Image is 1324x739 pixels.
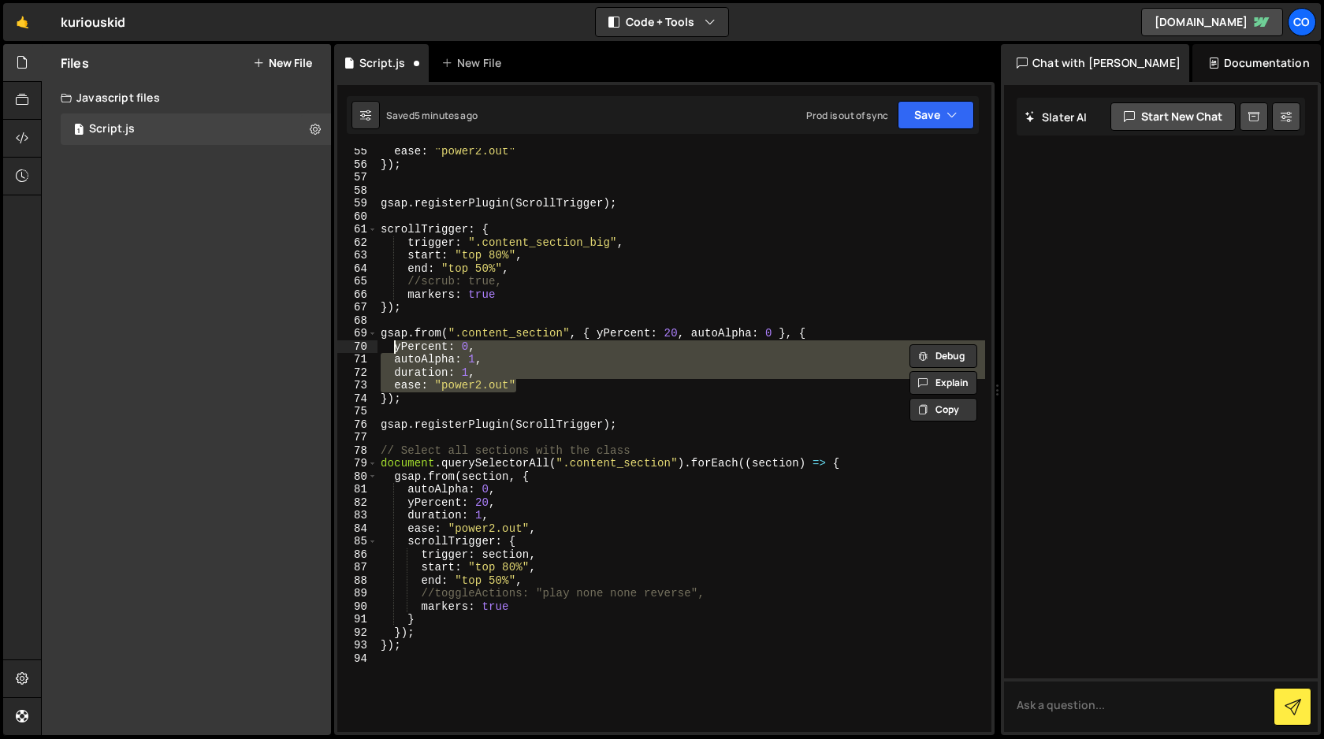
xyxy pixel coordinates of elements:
div: 93 [337,639,377,652]
div: 89 [337,587,377,600]
div: 84 [337,522,377,536]
div: 94 [337,652,377,666]
button: Debug [909,344,977,368]
h2: Slater AI [1025,110,1088,124]
div: 86 [337,548,377,562]
div: 70 [337,340,377,354]
div: kuriouskid [61,13,126,32]
div: 56 [337,158,377,172]
h2: Files [61,54,89,72]
div: Script.js [89,122,135,136]
div: Javascript files [42,82,331,113]
div: 78 [337,444,377,458]
div: 76 [337,418,377,432]
div: Chat with [PERSON_NAME] [1001,44,1189,82]
button: New File [253,57,312,69]
div: 73 [337,379,377,392]
div: New File [441,55,508,71]
div: 57 [337,171,377,184]
div: Documentation [1192,44,1321,82]
div: 85 [337,535,377,548]
div: 82 [337,496,377,510]
div: 63 [337,249,377,262]
div: 75 [337,405,377,418]
div: Prod is out of sync [806,109,888,122]
div: 88 [337,574,377,588]
div: 65 [337,275,377,288]
a: [DOMAIN_NAME] [1141,8,1283,36]
div: 90 [337,600,377,614]
a: 🤙 [3,3,42,41]
div: 60 [337,210,377,224]
div: 92 [337,626,377,640]
div: 64 [337,262,377,276]
div: 62 [337,236,377,250]
div: 61 [337,223,377,236]
div: 72 [337,366,377,380]
div: 81 [337,483,377,496]
div: 74 [337,392,377,406]
button: Explain [909,371,977,395]
div: 83 [337,509,377,522]
button: Save [898,101,974,129]
div: 59 [337,197,377,210]
button: Copy [909,398,977,421]
div: Script.js [359,55,405,71]
div: 58 [337,184,377,198]
div: 71 [337,353,377,366]
div: 79 [337,457,377,470]
div: 5 minutes ago [415,109,478,122]
div: 16633/45317.js [61,113,331,145]
div: 55 [337,145,377,158]
div: 87 [337,561,377,574]
div: 67 [337,301,377,314]
div: Saved [386,109,478,122]
div: 66 [337,288,377,302]
button: Code + Tools [596,8,728,36]
div: 77 [337,431,377,444]
a: Co [1288,8,1316,36]
span: 1 [74,124,84,137]
div: 91 [337,613,377,626]
div: 68 [337,314,377,328]
div: 80 [337,470,377,484]
div: 69 [337,327,377,340]
button: Start new chat [1110,102,1236,131]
